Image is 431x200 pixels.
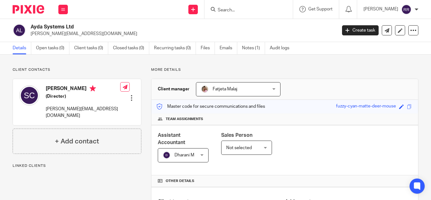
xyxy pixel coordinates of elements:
[13,163,141,168] p: Linked clients
[213,87,237,91] span: Fatjeta Malaj
[221,133,252,138] span: Sales Person
[336,103,396,110] div: fuzzy-cyan-matte-deer-mouse
[201,85,209,93] img: MicrosoftTeams-image%20(5).png
[270,42,294,54] a: Audit logs
[217,8,274,13] input: Search
[308,7,333,11] span: Get Support
[401,4,411,15] img: svg%3E
[46,85,120,93] h4: [PERSON_NAME]
[226,146,252,150] span: Not selected
[74,42,108,54] a: Client tasks (0)
[242,42,265,54] a: Notes (1)
[46,106,120,119] p: [PERSON_NAME][EMAIL_ADDRESS][DOMAIN_NAME]
[156,103,265,110] p: Master code for secure communications and files
[363,6,398,12] p: [PERSON_NAME]
[55,136,99,146] h4: + Add contact
[201,42,215,54] a: Files
[163,151,170,159] img: svg%3E
[31,24,272,30] h2: Ayda Systems Ltd
[46,93,120,100] h5: (Director)
[19,85,39,106] img: svg%3E
[158,86,190,92] h3: Client manager
[166,117,203,122] span: Team assignments
[342,25,379,35] a: Create task
[151,67,418,72] p: More details
[158,133,185,145] span: Assistant Accountant
[31,31,333,37] p: [PERSON_NAME][EMAIL_ADDRESS][DOMAIN_NAME]
[13,67,141,72] p: Client contacts
[13,42,31,54] a: Details
[90,85,96,92] i: Primary
[13,5,44,14] img: Pixie
[113,42,149,54] a: Closed tasks (0)
[154,42,196,54] a: Recurring tasks (0)
[174,153,194,157] span: Dharani M
[166,179,194,184] span: Other details
[36,42,69,54] a: Open tasks (0)
[13,24,26,37] img: svg%3E
[220,42,237,54] a: Emails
